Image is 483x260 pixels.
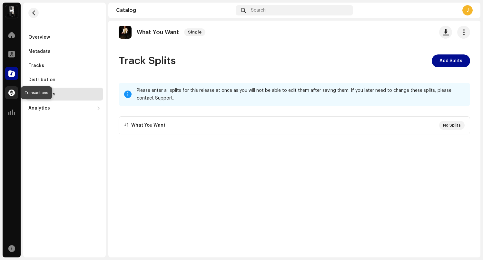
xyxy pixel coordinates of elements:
re-m-nav-item: Metadata [26,45,103,58]
span: Track Splits [119,54,176,67]
re-m-nav-item: Overview [26,31,103,44]
img: 28cd5e4f-d8b3-4e3e-9048-38ae6d8d791a [5,5,18,18]
re-m-nav-dropdown: Analytics [26,102,103,115]
p: What You Want [137,29,179,36]
div: Catalog [116,8,233,13]
span: Add Splits [439,54,462,67]
div: J [462,5,473,15]
div: Metadata [28,49,51,54]
div: Distribution [28,77,55,82]
img: 80ce76e2-1aa9-4184-9fa2-3c55473fd1cf [119,26,132,39]
div: Analytics [28,106,50,111]
div: Please enter all splits for this release at once as you will not be able to edit them after savin... [137,87,465,102]
re-m-nav-item: Track Splits [26,88,103,101]
div: Overview [28,35,50,40]
button: Add Splits [432,54,470,67]
div: Tracks [28,63,44,68]
re-m-nav-item: Tracks [26,59,103,72]
div: Track Splits [28,91,55,97]
re-m-nav-item: Distribution [26,73,103,86]
span: Search [251,8,266,13]
span: Single [184,28,205,36]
